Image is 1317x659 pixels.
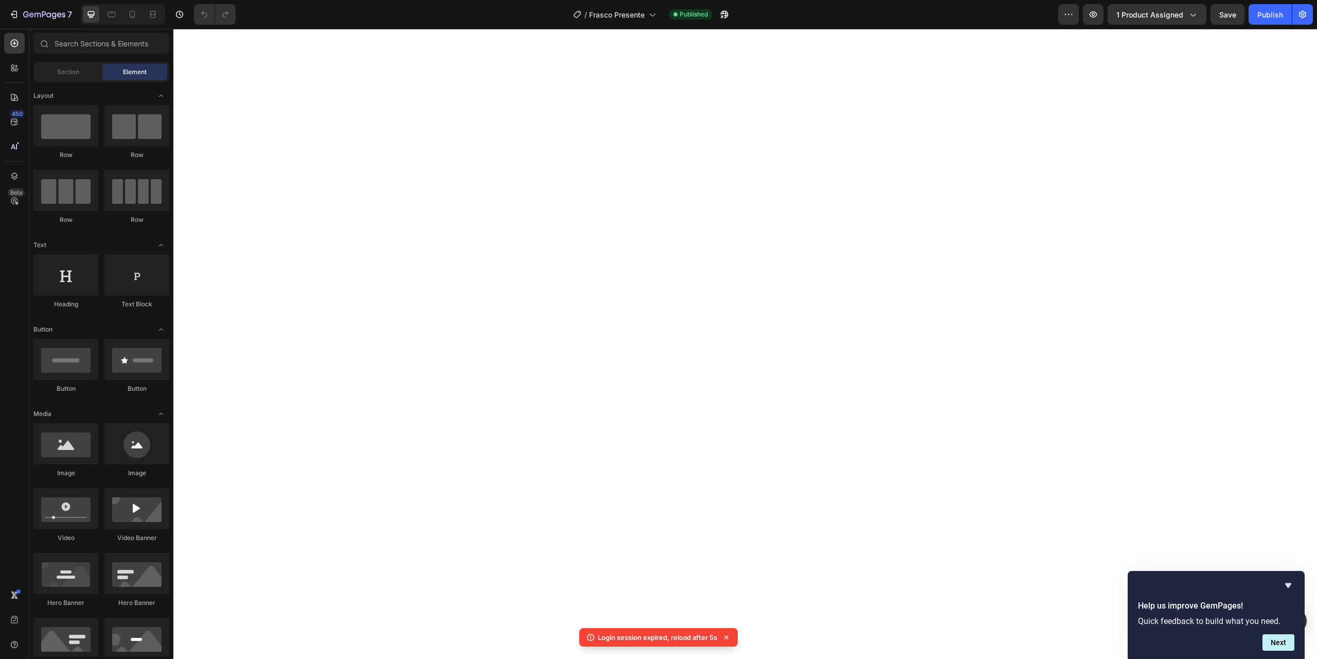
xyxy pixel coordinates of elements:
div: 450 [10,110,25,118]
button: 1 product assigned [1108,4,1206,25]
div: Row [104,215,169,224]
button: Hide survey [1282,579,1294,592]
div: Help us improve GemPages! [1138,579,1294,651]
span: Frasco Presente [589,9,645,20]
h2: Help us improve GemPages! [1138,600,1294,612]
span: Section [57,67,79,77]
div: Row [33,215,98,224]
span: Button [33,325,52,334]
span: Element [123,67,147,77]
div: Hero Banner [104,598,169,608]
span: Toggle open [153,237,169,253]
button: Next question [1262,634,1294,651]
span: Layout [33,91,54,100]
span: / [584,9,587,20]
span: Text [33,240,46,250]
div: Row [33,150,98,160]
div: Video [33,533,98,543]
div: Image [33,469,98,478]
p: Login session expired, reload after 5s [598,632,717,643]
span: Toggle open [153,88,169,104]
span: Media [33,409,51,419]
span: Save [1219,10,1236,19]
div: Image [104,469,169,478]
div: Text Block [104,300,169,309]
div: Heading [33,300,98,309]
div: Video Banner [104,533,169,543]
div: Row [104,150,169,160]
button: 7 [4,4,77,25]
p: Quick feedback to build what you need. [1138,616,1294,626]
span: Toggle open [153,406,169,422]
div: Button [104,384,169,393]
div: Publish [1257,9,1283,20]
span: Toggle open [153,321,169,338]
div: Hero Banner [33,598,98,608]
span: 1 product assigned [1116,9,1183,20]
p: 7 [67,8,72,21]
input: Search Sections & Elements [33,33,169,54]
div: Beta [8,188,25,197]
button: Save [1211,4,1244,25]
div: Button [33,384,98,393]
span: Published [680,10,708,19]
div: Undo/Redo [194,4,236,25]
button: Publish [1249,4,1292,25]
iframe: Design area [173,29,1317,659]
